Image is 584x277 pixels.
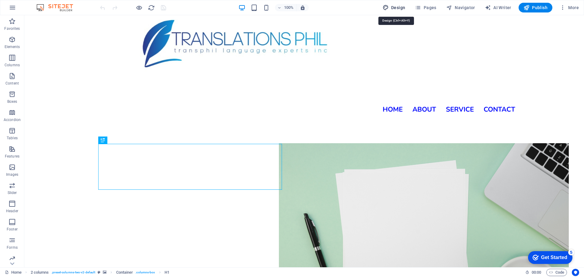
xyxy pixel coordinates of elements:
p: Forms [7,245,18,250]
button: 100% [275,4,297,11]
p: Favorites [4,26,20,31]
p: Accordion [4,117,21,122]
img: Editor Logo [35,4,81,11]
span: Click to select. Double-click to edit [31,269,49,276]
button: Pages [412,3,439,12]
p: Header [6,209,18,213]
span: 00 00 [532,269,541,276]
span: Click to select. Double-click to edit [165,269,169,276]
button: Click here to leave preview mode and continue editing [135,4,143,11]
span: . preset-columns-two-v2-default [51,269,95,276]
button: More [557,3,581,12]
p: Content [5,81,19,86]
p: Boxes [7,99,17,104]
p: Footer [7,227,18,232]
i: This element is a customizable preset [98,271,100,274]
a: Click to cancel selection. Double-click to open Pages [5,269,22,276]
i: On resize automatically adjust zoom level to fit chosen device. [300,5,305,10]
span: Publish [523,5,547,11]
p: Columns [5,63,20,68]
h6: Session time [525,269,541,276]
span: Code [549,269,564,276]
button: AI Writer [482,3,514,12]
span: AI Writer [485,5,511,11]
button: Code [546,269,567,276]
p: Images [6,172,19,177]
div: Get Started 5 items remaining, 0% complete [5,3,49,16]
button: reload [148,4,155,11]
div: 5 [45,1,51,7]
span: : [536,270,537,275]
button: Design [380,3,408,12]
span: Click to select. Double-click to edit [116,269,133,276]
i: Reload page [148,4,155,11]
span: . columns-box [135,269,155,276]
div: Get Started [18,7,44,12]
p: Tables [7,136,18,140]
button: Publish [519,3,552,12]
button: Navigator [444,3,478,12]
p: Slider [8,190,17,195]
p: Features [5,154,19,159]
i: This element contains a background [103,271,106,274]
span: More [560,5,579,11]
nav: breadcrumb [31,269,169,276]
span: Design [383,5,405,11]
span: Navigator [446,5,475,11]
h6: 100% [284,4,294,11]
p: Elements [5,44,20,49]
span: Pages [415,5,436,11]
button: Usercentrics [572,269,579,276]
